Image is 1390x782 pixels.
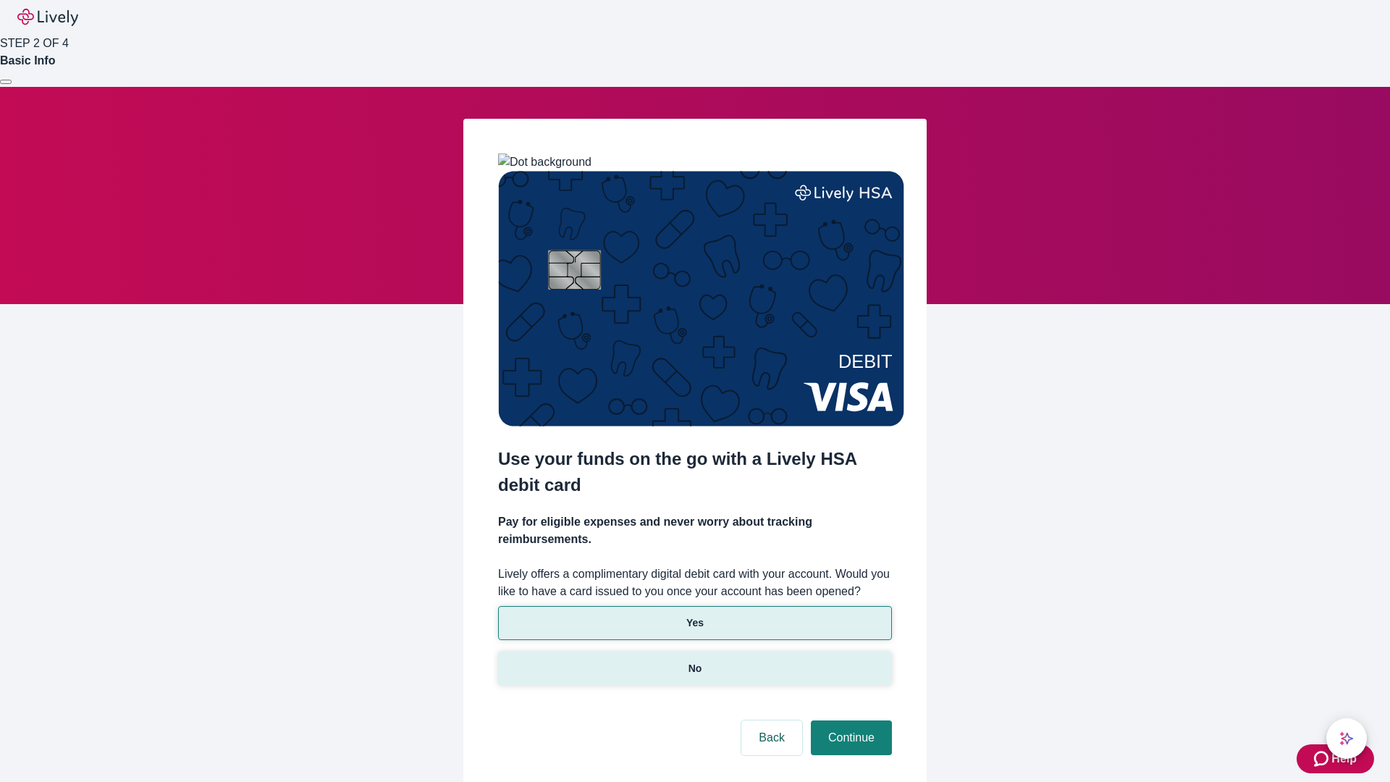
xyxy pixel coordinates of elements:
[17,9,78,26] img: Lively
[1339,731,1354,746] svg: Lively AI Assistant
[498,606,892,640] button: Yes
[498,154,591,171] img: Dot background
[1297,744,1374,773] button: Zendesk support iconHelp
[498,446,892,498] h2: Use your funds on the go with a Lively HSA debit card
[498,652,892,686] button: No
[1331,750,1357,768] span: Help
[741,720,802,755] button: Back
[1314,750,1331,768] svg: Zendesk support icon
[498,171,904,426] img: Debit card
[688,661,702,676] p: No
[811,720,892,755] button: Continue
[498,566,892,600] label: Lively offers a complimentary digital debit card with your account. Would you like to have a card...
[686,615,704,631] p: Yes
[498,513,892,548] h4: Pay for eligible expenses and never worry about tracking reimbursements.
[1326,718,1367,759] button: chat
